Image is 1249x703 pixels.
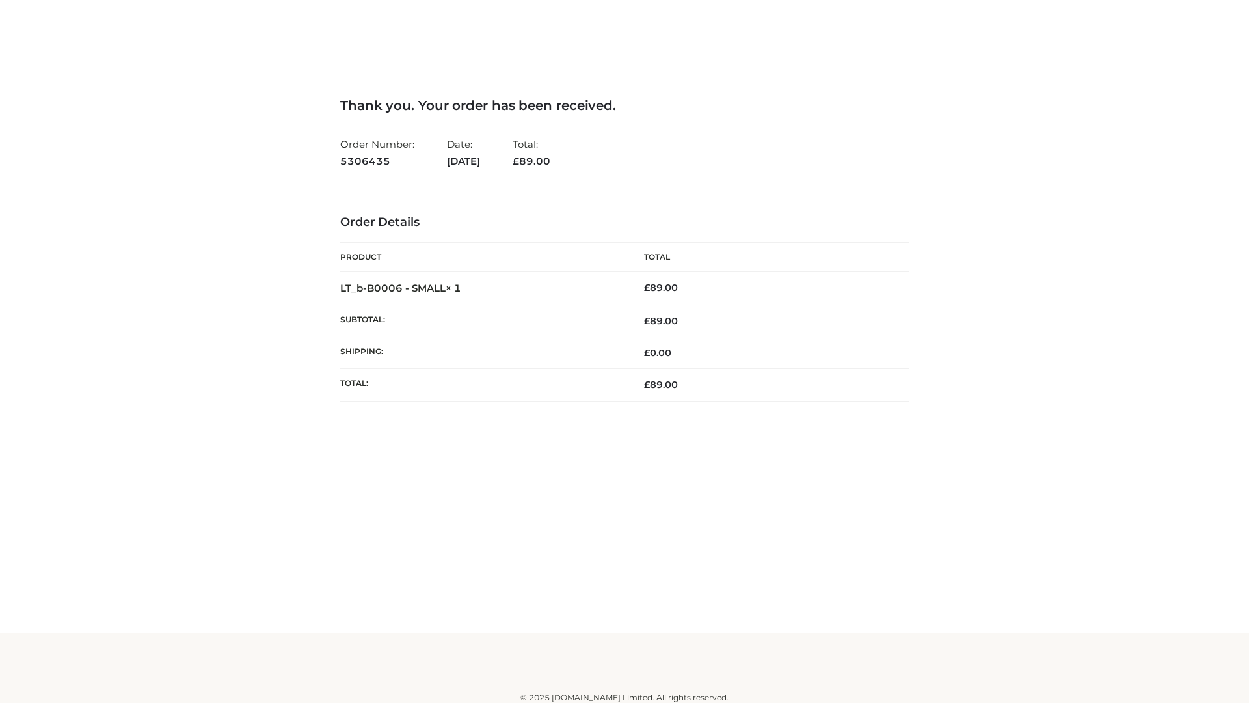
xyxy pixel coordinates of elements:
[644,347,671,359] bdi: 0.00
[340,337,624,369] th: Shipping:
[644,315,650,327] span: £
[340,243,624,272] th: Product
[513,155,550,167] span: 89.00
[644,379,650,391] span: £
[513,155,519,167] span: £
[644,347,650,359] span: £
[340,305,624,337] th: Subtotal:
[340,133,414,172] li: Order Number:
[447,153,480,170] strong: [DATE]
[644,379,678,391] span: 89.00
[446,282,461,294] strong: × 1
[644,315,678,327] span: 89.00
[340,153,414,170] strong: 5306435
[340,215,909,230] h3: Order Details
[513,133,550,172] li: Total:
[340,282,461,294] strong: LT_b-B0006 - SMALL
[624,243,909,272] th: Total
[340,369,624,401] th: Total:
[644,282,650,294] span: £
[340,98,909,113] h3: Thank you. Your order has been received.
[447,133,480,172] li: Date:
[644,282,678,294] bdi: 89.00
